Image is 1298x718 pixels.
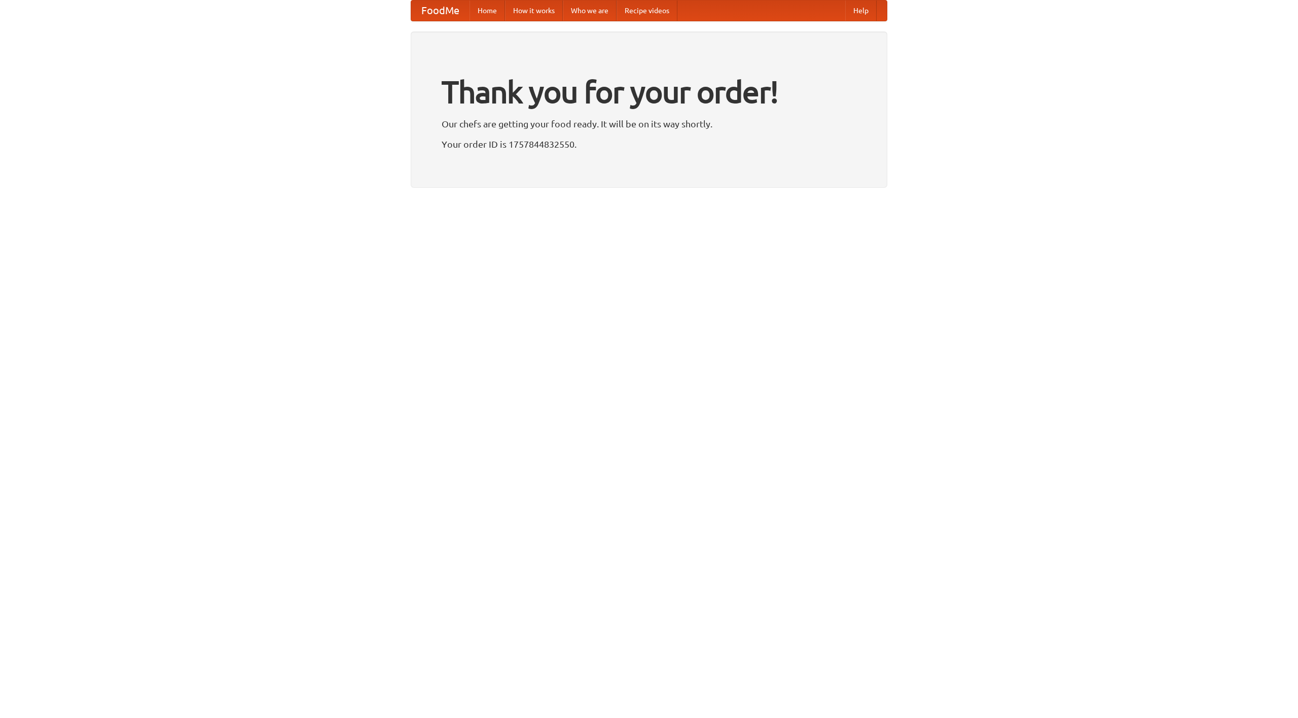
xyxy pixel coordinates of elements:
a: Home [470,1,505,21]
h1: Thank you for your order! [442,67,856,116]
a: Recipe videos [617,1,677,21]
p: Your order ID is 1757844832550. [442,136,856,152]
a: How it works [505,1,563,21]
a: Who we are [563,1,617,21]
p: Our chefs are getting your food ready. It will be on its way shortly. [442,116,856,131]
a: Help [845,1,877,21]
a: FoodMe [411,1,470,21]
